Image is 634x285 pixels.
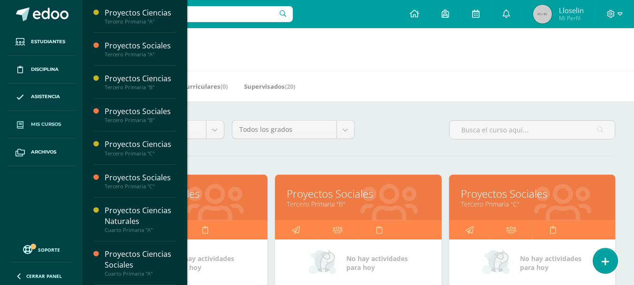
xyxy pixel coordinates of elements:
span: (0) [221,82,228,91]
div: Tercero Primaria "A" [105,18,176,25]
a: Estudiantes [8,28,75,56]
a: Disciplina [8,56,75,84]
div: Proyectos Ciencias [105,8,176,18]
span: Cerrar panel [26,273,62,279]
div: Tercero Primaria "B" [105,117,176,123]
a: Asistencia [8,84,75,111]
a: Proyectos SocialesTercero Primaria "A" [105,40,176,58]
span: Estudiantes [31,38,65,46]
a: Mis Extracurriculares(0) [154,79,228,94]
a: Proyectos CienciasTercero Primaria "B" [105,73,176,91]
span: Archivos [31,148,56,156]
span: Soporte [38,246,60,253]
span: Mi Perfil [559,14,584,22]
div: Proyectos Ciencias [105,73,176,84]
a: Proyectos Sociales [461,186,603,201]
a: Tercero Primaria "B" [287,200,429,208]
a: Proyectos SocialesTercero Primaria "C" [105,172,176,190]
span: Mis cursos [31,121,61,128]
a: Proyectos Ciencias SocialesCuarto Primaria "A" [105,249,176,277]
div: Tercero Primaria "C" [105,150,176,157]
a: Soporte [11,243,71,255]
a: Supervisados(20) [244,79,295,94]
div: Tercero Primaria "B" [105,84,176,91]
span: No hay actividades para hoy [520,254,581,272]
a: Proyectos SocialesTercero Primaria "B" [105,106,176,123]
a: Mis cursos [8,111,75,139]
span: Asistencia [31,93,60,100]
a: Proyectos CienciasTercero Primaria "C" [105,139,176,156]
a: Tercero Primaria "C" [461,200,603,208]
div: Tercero Primaria "A" [105,51,176,58]
a: Proyectos Ciencias NaturalesCuarto Primaria "A" [105,205,176,233]
div: Proyectos Sociales [105,40,176,51]
input: Busca un usuario... [89,6,293,22]
img: no_activities_small.png [482,249,513,277]
div: Tercero Primaria "C" [105,183,176,190]
span: Todos los grados [239,121,329,139]
a: Archivos [8,139,75,166]
div: Proyectos Ciencias Naturales [105,205,176,227]
a: Todos los grados [232,121,354,139]
a: Proyectos CienciasTercero Primaria "A" [105,8,176,25]
span: Lloselin [559,6,584,15]
img: 45x45 [533,5,552,23]
span: No hay actividades para hoy [173,254,234,272]
input: Busca el curso aquí... [450,121,615,139]
div: Proyectos Ciencias [105,139,176,150]
div: Proyectos Sociales [105,172,176,183]
div: Proyectos Sociales [105,106,176,117]
span: (20) [285,82,295,91]
div: Cuarto Primaria "A" [105,270,176,277]
span: Disciplina [31,66,59,73]
a: Proyectos Sociales [287,186,429,201]
span: No hay actividades para hoy [346,254,408,272]
div: Proyectos Ciencias Sociales [105,249,176,270]
img: no_activities_small.png [309,249,340,277]
div: Cuarto Primaria "A" [105,227,176,233]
